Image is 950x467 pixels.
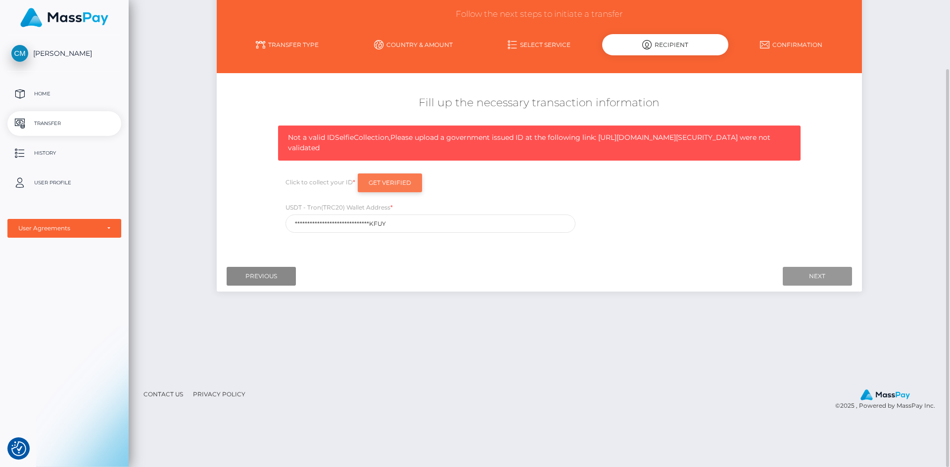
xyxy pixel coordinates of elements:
div: User Agreements [18,224,99,232]
a: Privacy Policy [189,386,249,402]
button: User Agreements [7,219,121,238]
input: Next [783,267,852,286]
div: Recipient [602,34,728,55]
input: TRC20 wallet address [285,214,575,233]
img: MassPay [860,389,910,400]
p: History [11,146,117,161]
button: Consent Preferences [11,441,26,456]
a: User Profile [7,170,121,195]
p: User Profile [11,175,117,190]
a: Select Service [476,36,603,53]
span: Not a valid IDSelfieCollection,Please upload a government issued ID at the following link: [URL][... [288,133,770,152]
h3: Follow the next steps to initiate a transfer [224,8,854,20]
a: Confirmation [728,36,855,53]
label: Click to collect your ID [285,178,355,187]
a: Transfer [7,111,121,136]
img: MassPay [20,8,108,27]
a: Transfer Type [224,36,350,53]
a: Contact Us [140,386,187,402]
img: Revisit consent button [11,441,26,456]
a: History [7,141,121,166]
p: Transfer [11,116,117,131]
h5: Fill up the necessary transaction information [224,95,854,111]
input: Get Verified [358,173,422,192]
span: [PERSON_NAME] [7,49,121,58]
div: © 2025 , Powered by MassPay Inc. [835,389,943,411]
a: Home [7,82,121,106]
a: Country & Amount [350,36,476,53]
label: USDT - Tron(TRC20) Wallet Address [285,203,393,212]
p: Home [11,86,117,101]
input: Previous [227,267,296,286]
